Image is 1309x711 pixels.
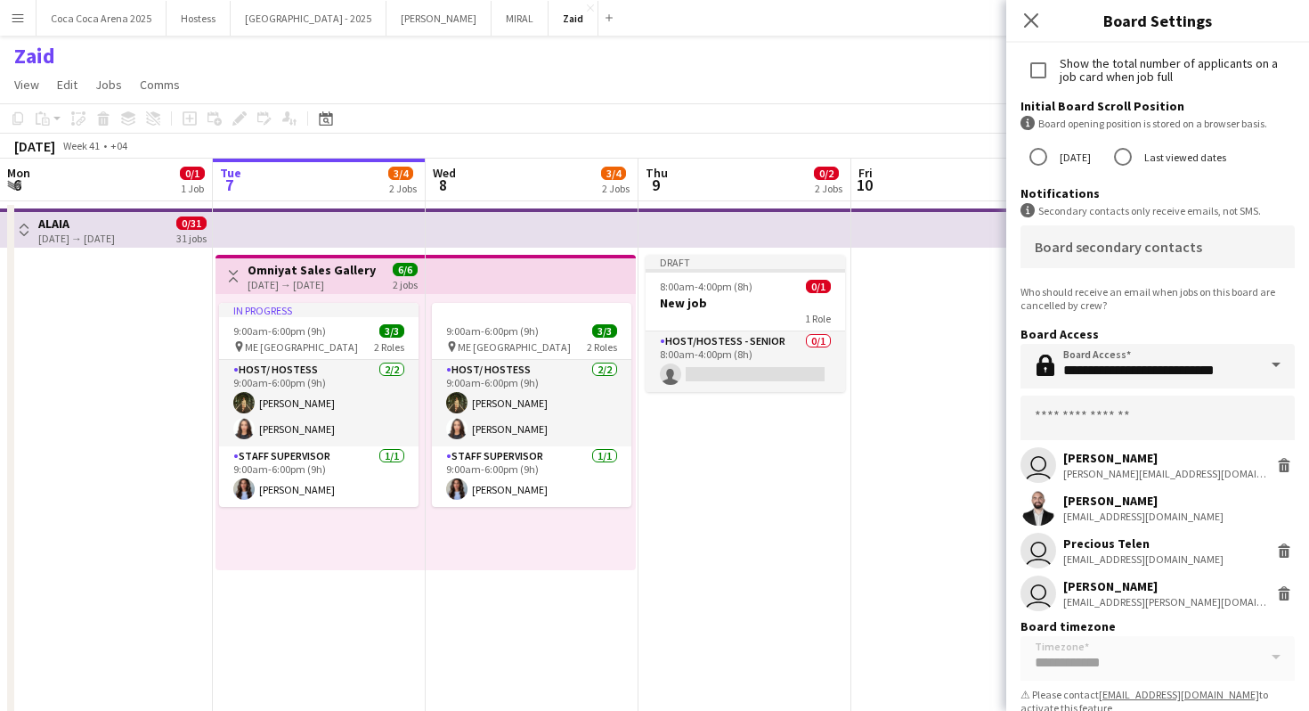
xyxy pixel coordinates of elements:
[181,182,204,195] div: 1 Job
[393,263,418,276] span: 6/6
[646,331,845,392] app-card-role: Host/Hostess - Senior0/18:00am-4:00pm (8h)
[386,1,492,36] button: [PERSON_NAME]
[14,137,55,155] div: [DATE]
[95,77,122,93] span: Jobs
[1099,688,1259,701] a: [EMAIL_ADDRESS][DOMAIN_NAME]
[7,165,30,181] span: Mon
[59,139,103,152] span: Week 41
[37,1,167,36] button: Coca Coca Arena 2025
[50,73,85,96] a: Edit
[1020,185,1295,201] h3: Notifications
[38,232,115,245] div: [DATE] → [DATE]
[601,167,626,180] span: 3/4
[814,167,839,180] span: 0/2
[1063,467,1266,480] div: [PERSON_NAME][EMAIL_ADDRESS][DOMAIN_NAME]
[430,175,456,195] span: 8
[176,230,207,245] div: 31 jobs
[1020,326,1295,342] h3: Board Access
[1020,98,1295,114] h3: Initial Board Scroll Position
[806,280,831,293] span: 0/1
[176,217,207,230] span: 0/31
[858,165,873,181] span: Fri
[805,312,831,325] span: 1 Role
[231,1,386,36] button: [GEOGRAPHIC_DATA] - 2025
[219,303,419,507] app-job-card: In progress9:00am-6:00pm (9h)3/3 ME [GEOGRAPHIC_DATA]2 RolesHost/ Hostess2/29:00am-6:00pm (9h)[PE...
[1020,618,1295,634] h3: Board timezone
[646,255,845,392] app-job-card: Draft8:00am-4:00pm (8h)0/1New job1 RoleHost/Hostess - Senior0/18:00am-4:00pm (8h)
[446,324,539,338] span: 9:00am-6:00pm (9h)
[1063,552,1224,566] div: [EMAIL_ADDRESS][DOMAIN_NAME]
[856,175,873,195] span: 10
[1056,57,1295,84] label: Show the total number of applicants on a job card when job full
[219,446,419,507] app-card-role: Staff Supervisor1/19:00am-6:00pm (9h)[PERSON_NAME]
[1063,595,1266,609] div: [EMAIL_ADDRESS][PERSON_NAME][DOMAIN_NAME]
[587,340,617,354] span: 2 Roles
[646,255,845,269] div: Draft
[1020,203,1295,218] div: Secondary contacts only receive emails, not SMS.
[393,276,418,291] div: 2 jobs
[1063,450,1266,466] div: [PERSON_NAME]
[388,167,413,180] span: 3/4
[133,73,187,96] a: Comms
[167,1,231,36] button: Hostess
[592,324,617,338] span: 3/3
[458,340,571,354] span: ME [GEOGRAPHIC_DATA]
[1035,238,1202,256] mat-label: Board secondary contacts
[602,182,630,195] div: 2 Jobs
[646,295,845,311] h3: New job
[245,340,358,354] span: ME [GEOGRAPHIC_DATA]
[374,340,404,354] span: 2 Roles
[217,175,241,195] span: 7
[248,278,376,291] div: [DATE] → [DATE]
[643,175,668,195] span: 9
[4,175,30,195] span: 6
[14,43,55,69] h1: Zaid
[660,280,752,293] span: 8:00am-4:00pm (8h)
[219,303,419,317] div: In progress
[110,139,127,152] div: +04
[433,165,456,181] span: Wed
[1006,9,1309,32] h3: Board Settings
[432,303,631,507] app-job-card: 9:00am-6:00pm (9h)3/3 ME [GEOGRAPHIC_DATA]2 RolesHost/ Hostess2/29:00am-6:00pm (9h)[PERSON_NAME][...
[88,73,129,96] a: Jobs
[379,324,404,338] span: 3/3
[248,262,376,278] h3: Omniyat Sales Gallery
[432,446,631,507] app-card-role: Staff Supervisor1/19:00am-6:00pm (9h)[PERSON_NAME]
[646,165,668,181] span: Thu
[549,1,598,36] button: Zaid
[1141,143,1226,171] label: Last viewed dates
[1020,116,1295,131] div: Board opening position is stored on a browser basis.
[14,77,39,93] span: View
[180,167,205,180] span: 0/1
[7,73,46,96] a: View
[1063,535,1224,552] div: Precious Telen
[1056,143,1091,171] label: [DATE]
[1063,578,1266,594] div: [PERSON_NAME]
[219,360,419,446] app-card-role: Host/ Hostess2/29:00am-6:00pm (9h)[PERSON_NAME][PERSON_NAME]
[389,182,417,195] div: 2 Jobs
[492,1,549,36] button: MIRAL
[38,216,115,232] h3: ALAIA
[1063,493,1224,509] div: [PERSON_NAME]
[815,182,842,195] div: 2 Jobs
[220,165,241,181] span: Tue
[1063,510,1224,523] div: [EMAIL_ADDRESS][DOMAIN_NAME]
[57,77,77,93] span: Edit
[432,360,631,446] app-card-role: Host/ Hostess2/29:00am-6:00pm (9h)[PERSON_NAME][PERSON_NAME]
[140,77,180,93] span: Comms
[1020,285,1295,312] div: Who should receive an email when jobs on this board are cancelled by crew?
[233,324,326,338] span: 9:00am-6:00pm (9h)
